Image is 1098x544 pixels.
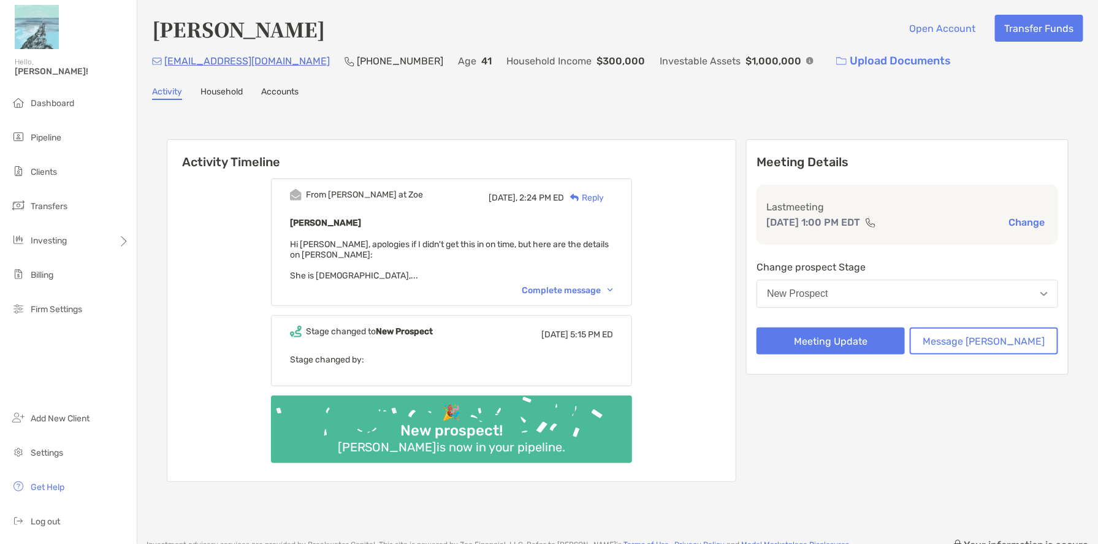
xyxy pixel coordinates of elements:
[15,66,129,77] span: [PERSON_NAME]!
[290,189,302,201] img: Event icon
[608,288,613,292] img: Chevron icon
[200,86,243,100] a: Household
[152,15,325,43] h4: [PERSON_NAME]
[1005,216,1048,229] button: Change
[757,280,1058,308] button: New Prospect
[11,129,26,144] img: pipeline icon
[910,328,1058,354] button: Message [PERSON_NAME]
[345,56,354,66] img: Phone Icon
[745,53,801,69] p: $1,000,000
[506,53,592,69] p: Household Income
[376,326,433,337] b: New Prospect
[395,422,508,440] div: New prospect!
[995,15,1083,42] button: Transfer Funds
[767,288,828,299] div: New Prospect
[31,413,90,424] span: Add New Client
[290,239,609,281] span: Hi [PERSON_NAME], apologies if I didn't get this in on time, but here are the details on [PERSON_...
[597,53,645,69] p: $300,000
[11,513,26,528] img: logout icon
[836,57,847,66] img: button icon
[290,352,613,367] p: Stage changed by:
[806,57,814,64] img: Info Icon
[306,190,423,200] div: From [PERSON_NAME] at Zoe
[306,326,433,337] div: Stage changed to
[31,167,57,177] span: Clients
[900,15,985,42] button: Open Account
[11,95,26,110] img: dashboard icon
[152,86,182,100] a: Activity
[11,198,26,213] img: transfers icon
[481,53,492,69] p: 41
[261,86,299,100] a: Accounts
[11,232,26,247] img: investing icon
[11,479,26,494] img: get-help icon
[333,440,571,454] div: [PERSON_NAME] is now in your pipeline.
[290,218,361,228] b: [PERSON_NAME]
[541,329,568,340] span: [DATE]
[31,516,60,527] span: Log out
[564,191,604,204] div: Reply
[152,58,162,65] img: Email Icon
[660,53,741,69] p: Investable Assets
[31,132,61,143] span: Pipeline
[31,482,64,492] span: Get Help
[271,396,632,453] img: Confetti
[31,270,53,280] span: Billing
[519,193,564,203] span: 2:24 PM ED
[766,215,860,230] p: [DATE] 1:00 PM EDT
[865,218,876,228] img: communication type
[11,267,26,282] img: billing icon
[11,164,26,178] img: clients icon
[522,285,613,296] div: Complete message
[828,48,959,74] a: Upload Documents
[1040,292,1048,296] img: Open dropdown arrow
[31,448,63,458] span: Settings
[438,404,466,422] div: 🎉
[757,328,905,354] button: Meeting Update
[357,53,443,69] p: [PHONE_NUMBER]
[489,193,517,203] span: [DATE],
[167,140,736,169] h6: Activity Timeline
[15,5,59,49] img: Zoe Logo
[290,326,302,337] img: Event icon
[31,98,74,109] span: Dashboard
[458,53,476,69] p: Age
[570,194,579,202] img: Reply icon
[757,259,1058,275] p: Change prospect Stage
[766,199,1048,215] p: Last meeting
[11,445,26,459] img: settings icon
[11,301,26,316] img: firm-settings icon
[570,329,613,340] span: 5:15 PM ED
[31,201,67,212] span: Transfers
[31,304,82,315] span: Firm Settings
[757,155,1058,170] p: Meeting Details
[164,53,330,69] p: [EMAIL_ADDRESS][DOMAIN_NAME]
[31,236,67,246] span: Investing
[11,410,26,425] img: add_new_client icon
